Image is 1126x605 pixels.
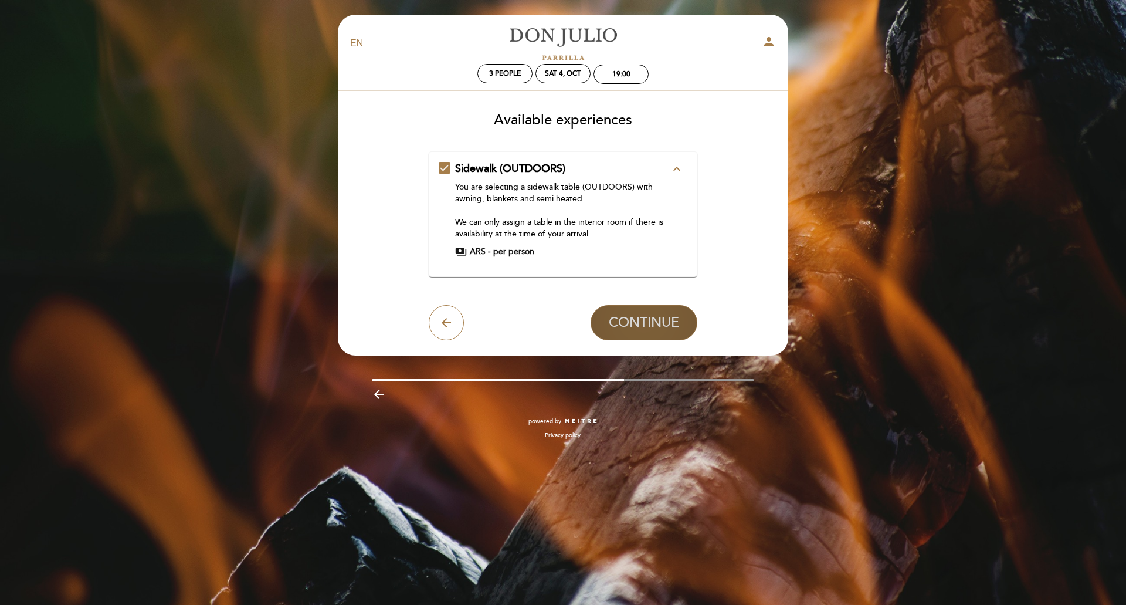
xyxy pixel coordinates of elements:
md-checkbox: Sidewalk (OUTDOORS) expand_less You are selecting a sidewalk table (OUTDOORS) with awning, blanke... [439,161,688,258]
a: powered by [528,417,598,425]
i: arrow_back [439,316,453,330]
span: ARS - [470,246,490,258]
div: Sat 4, Oct [545,69,581,78]
span: Sidewalk (OUTDOORS) [455,162,565,175]
span: per person [493,246,534,258]
button: CONTINUE [591,305,697,340]
span: powered by [528,417,561,425]
img: MEITRE [564,418,598,424]
div: You are selecting a sidewalk table (OUTDOORS) with awning, blankets and semi heated. We can only ... [455,181,670,240]
button: expand_less [666,161,687,177]
button: person [762,35,776,53]
div: 19:00 [612,70,630,79]
i: arrow_backward [372,387,386,401]
i: expand_less [670,162,684,176]
button: arrow_back [429,305,464,340]
a: [PERSON_NAME] [490,28,636,60]
i: person [762,35,776,49]
a: Privacy policy [545,431,581,440]
span: 3 people [489,69,521,78]
span: CONTINUE [609,315,679,331]
span: payments [455,246,467,258]
span: Available experiences [494,111,632,129]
